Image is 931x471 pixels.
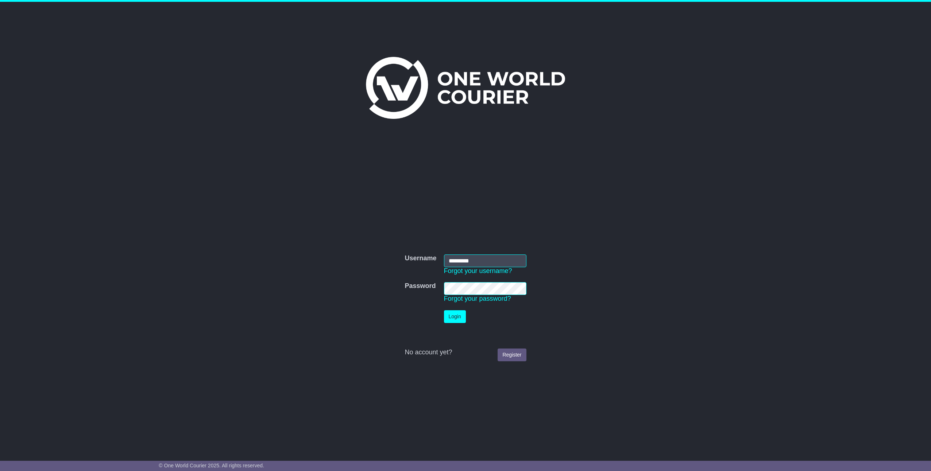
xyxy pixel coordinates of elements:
[405,254,436,262] label: Username
[498,349,526,361] a: Register
[405,349,526,357] div: No account yet?
[159,463,264,468] span: © One World Courier 2025. All rights reserved.
[405,282,436,290] label: Password
[444,267,512,275] a: Forgot your username?
[444,310,466,323] button: Login
[444,295,511,302] a: Forgot your password?
[366,57,565,119] img: One World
